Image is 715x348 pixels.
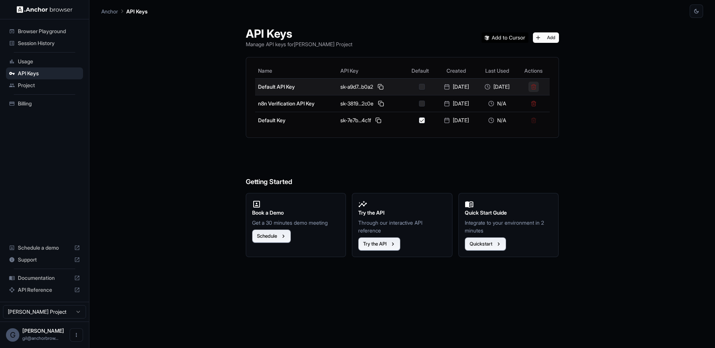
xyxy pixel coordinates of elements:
[340,99,402,108] div: sk-3819...2c0e
[22,328,64,334] span: Gil Dankner
[18,70,80,77] span: API Keys
[6,67,83,79] div: API Keys
[126,7,147,15] p: API Keys
[18,286,71,294] span: API Reference
[70,328,83,342] button: Open menu
[405,63,436,78] th: Default
[18,28,80,35] span: Browser Playground
[101,7,147,15] nav: breadcrumb
[255,112,338,129] td: Default Key
[18,58,80,65] span: Usage
[374,116,383,125] button: Copy API key
[255,95,338,112] td: n8n Verification API Key
[18,82,80,89] span: Project
[439,100,474,107] div: [DATE]
[6,242,83,254] div: Schedule a demo
[436,63,477,78] th: Created
[480,100,515,107] div: N/A
[252,219,340,227] p: Get a 30 minutes demo meeting
[480,83,515,91] div: [DATE]
[6,37,83,49] div: Session History
[246,27,352,40] h1: API Keys
[337,63,405,78] th: API Key
[6,25,83,37] div: Browser Playground
[376,82,385,91] button: Copy API key
[6,98,83,110] div: Billing
[18,244,71,251] span: Schedule a demo
[255,63,338,78] th: Name
[6,272,83,284] div: Documentation
[465,237,506,251] button: Quickstart
[340,116,402,125] div: sk-7e7b...4c1f
[17,6,73,13] img: Anchor Logo
[252,230,291,243] button: Schedule
[6,56,83,67] div: Usage
[18,39,80,47] span: Session History
[439,117,474,124] div: [DATE]
[358,237,400,251] button: Try the API
[22,335,58,341] span: gil@anchorbrowser.io
[376,99,385,108] button: Copy API key
[518,63,550,78] th: Actions
[6,79,83,91] div: Project
[465,219,553,234] p: Integrate to your environment in 2 minutes
[358,219,446,234] p: Through our interactive API reference
[533,32,559,43] button: Add
[482,32,528,43] img: Add anchorbrowser MCP server to Cursor
[465,209,553,217] h2: Quick Start Guide
[480,117,515,124] div: N/A
[246,147,559,187] h6: Getting Started
[6,254,83,266] div: Support
[246,40,352,48] p: Manage API keys for [PERSON_NAME] Project
[340,82,402,91] div: sk-a9d7...b0a2
[358,209,446,217] h2: Try the API
[255,78,338,95] td: Default API Key
[477,63,518,78] th: Last Used
[6,284,83,296] div: API Reference
[6,328,19,342] div: G
[439,83,474,91] div: [DATE]
[18,100,80,107] span: Billing
[18,256,71,263] span: Support
[18,274,71,282] span: Documentation
[101,7,118,15] p: Anchor
[252,209,340,217] h2: Book a Demo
